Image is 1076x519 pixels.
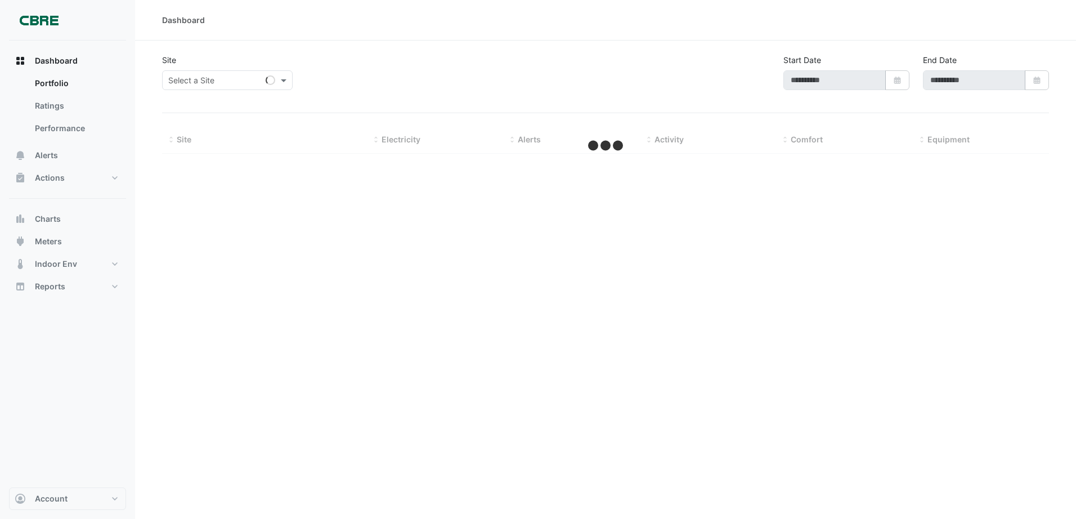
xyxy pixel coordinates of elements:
[15,172,26,184] app-icon: Actions
[654,135,684,144] span: Activity
[9,72,126,144] div: Dashboard
[26,117,126,140] a: Performance
[518,135,541,144] span: Alerts
[162,14,205,26] div: Dashboard
[9,50,126,72] button: Dashboard
[9,208,126,230] button: Charts
[35,493,68,504] span: Account
[15,258,26,270] app-icon: Indoor Env
[26,95,126,117] a: Ratings
[35,236,62,247] span: Meters
[162,54,176,66] label: Site
[35,258,77,270] span: Indoor Env
[35,150,58,161] span: Alerts
[927,135,970,144] span: Equipment
[26,72,126,95] a: Portfolio
[382,135,420,144] span: Electricity
[9,230,126,253] button: Meters
[9,144,126,167] button: Alerts
[923,54,957,66] label: End Date
[9,253,126,275] button: Indoor Env
[15,213,26,225] app-icon: Charts
[15,236,26,247] app-icon: Meters
[35,172,65,184] span: Actions
[14,9,64,32] img: Company Logo
[35,281,65,292] span: Reports
[9,275,126,298] button: Reports
[35,55,78,66] span: Dashboard
[15,55,26,66] app-icon: Dashboard
[9,487,126,510] button: Account
[783,54,821,66] label: Start Date
[9,167,126,189] button: Actions
[177,135,191,144] span: Site
[35,213,61,225] span: Charts
[15,281,26,292] app-icon: Reports
[791,135,823,144] span: Comfort
[15,150,26,161] app-icon: Alerts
